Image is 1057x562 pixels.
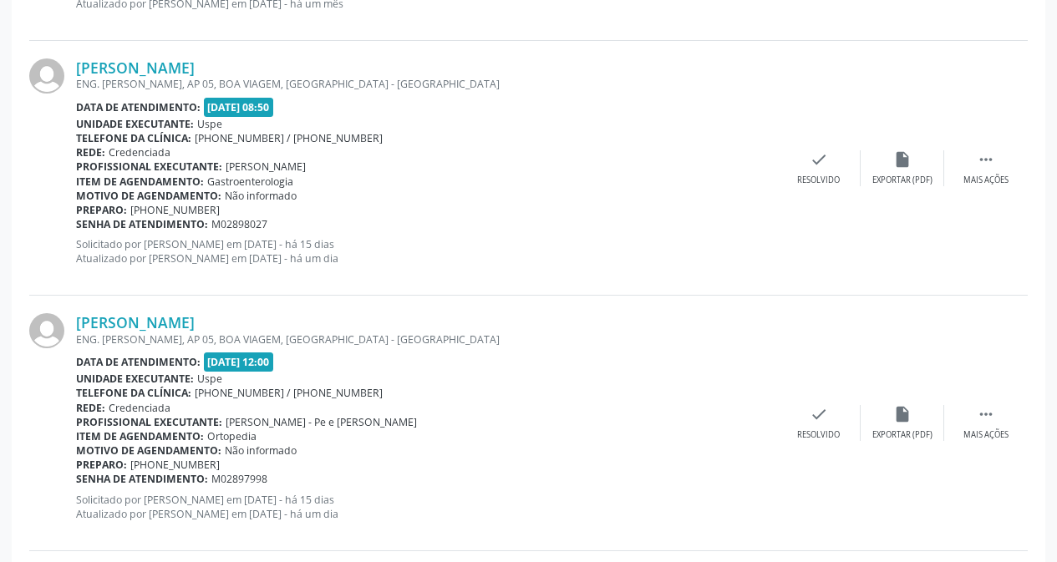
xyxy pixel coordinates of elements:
[204,98,274,117] span: [DATE] 08:50
[977,150,995,169] i: 
[76,401,105,415] b: Rede:
[76,217,208,231] b: Senha de atendimento:
[76,415,222,429] b: Profissional executante:
[204,352,274,372] span: [DATE] 12:00
[76,313,195,332] a: [PERSON_NAME]
[197,117,222,131] span: Uspe
[195,386,383,400] span: [PHONE_NUMBER] / [PHONE_NUMBER]
[76,77,777,91] div: ENG. [PERSON_NAME], AP 05, BOA VIAGEM, [GEOGRAPHIC_DATA] - [GEOGRAPHIC_DATA]
[76,159,222,174] b: Profissional executante:
[76,100,201,114] b: Data de atendimento:
[810,405,828,423] i: check
[810,150,828,169] i: check
[226,415,417,429] span: [PERSON_NAME] - Pe e [PERSON_NAME]
[76,443,221,458] b: Motivo de agendamento:
[207,175,293,189] span: Gastroenterologia
[197,372,222,386] span: Uspe
[872,429,932,441] div: Exportar (PDF)
[872,175,932,186] div: Exportar (PDF)
[76,472,208,486] b: Senha de atendimento:
[893,150,912,169] i: insert_drive_file
[226,159,306,174] span: [PERSON_NAME]
[76,189,221,203] b: Motivo de agendamento:
[76,131,191,145] b: Telefone da clínica:
[797,175,840,186] div: Resolvido
[797,429,840,441] div: Resolvido
[76,175,204,189] b: Item de agendamento:
[76,145,105,159] b: Rede:
[29,58,64,94] img: img
[211,472,267,486] span: M02897998
[211,217,267,231] span: M02898027
[225,189,297,203] span: Não informado
[76,429,204,443] b: Item de agendamento:
[893,405,912,423] i: insert_drive_file
[76,203,127,217] b: Preparo:
[76,237,777,266] p: Solicitado por [PERSON_NAME] em [DATE] - há 15 dias Atualizado por [PERSON_NAME] em [DATE] - há u...
[76,458,127,472] b: Preparo:
[76,493,777,521] p: Solicitado por [PERSON_NAME] em [DATE] - há 15 dias Atualizado por [PERSON_NAME] em [DATE] - há u...
[76,332,777,347] div: ENG. [PERSON_NAME], AP 05, BOA VIAGEM, [GEOGRAPHIC_DATA] - [GEOGRAPHIC_DATA]
[76,117,194,131] b: Unidade executante:
[130,458,220,472] span: [PHONE_NUMBER]
[76,372,194,386] b: Unidade executante:
[130,203,220,217] span: [PHONE_NUMBER]
[109,145,170,159] span: Credenciada
[76,58,195,77] a: [PERSON_NAME]
[963,175,1009,186] div: Mais ações
[109,401,170,415] span: Credenciada
[977,405,995,423] i: 
[29,313,64,348] img: img
[76,355,201,369] b: Data de atendimento:
[76,386,191,400] b: Telefone da clínica:
[207,429,257,443] span: Ortopedia
[963,429,1009,441] div: Mais ações
[225,443,297,458] span: Não informado
[195,131,383,145] span: [PHONE_NUMBER] / [PHONE_NUMBER]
